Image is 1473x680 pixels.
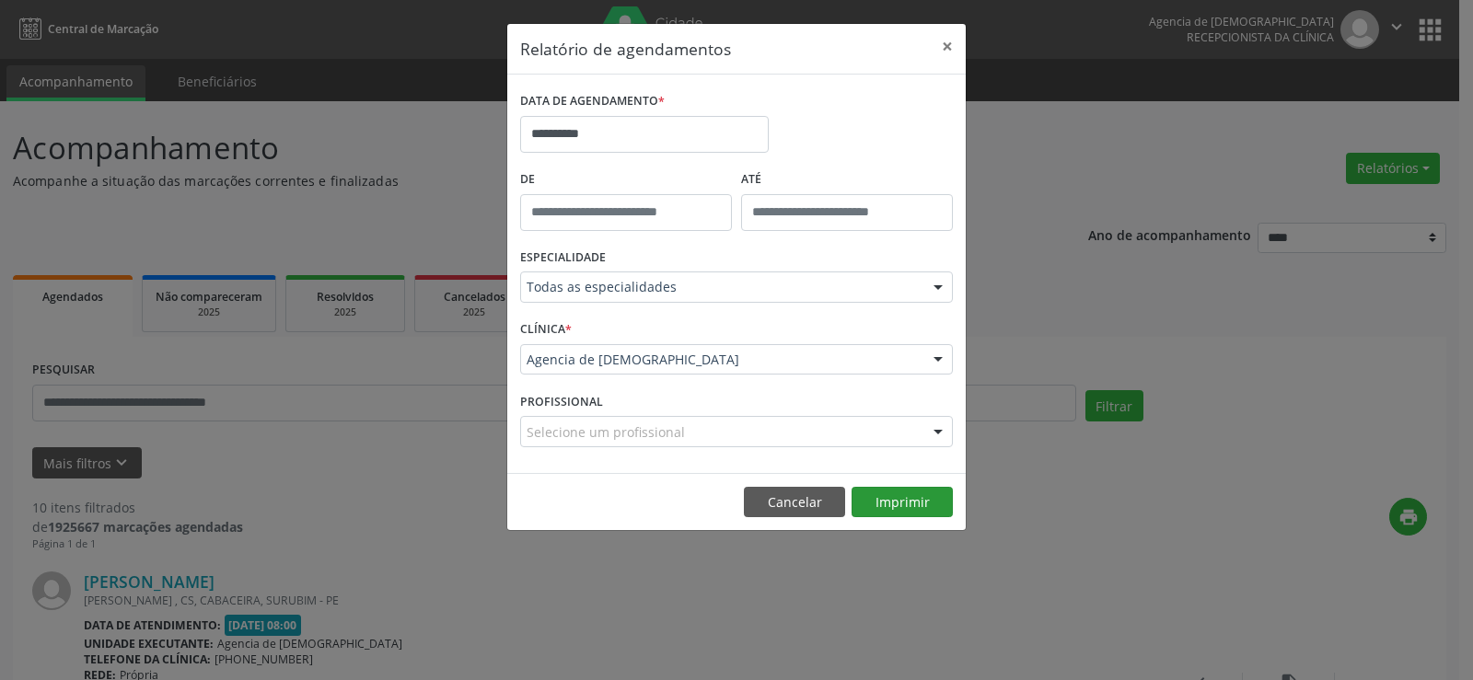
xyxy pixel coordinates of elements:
label: DATA DE AGENDAMENTO [520,87,665,116]
button: Close [929,24,966,69]
label: De [520,166,732,194]
label: ESPECIALIDADE [520,244,606,272]
button: Cancelar [744,487,845,518]
span: Agencia de [DEMOGRAPHIC_DATA] [527,351,915,369]
label: CLÍNICA [520,316,572,344]
button: Imprimir [852,487,953,518]
h5: Relatório de agendamentos [520,37,731,61]
span: Todas as especialidades [527,278,915,296]
label: PROFISSIONAL [520,387,603,416]
span: Selecione um profissional [527,422,685,442]
label: ATÉ [741,166,953,194]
